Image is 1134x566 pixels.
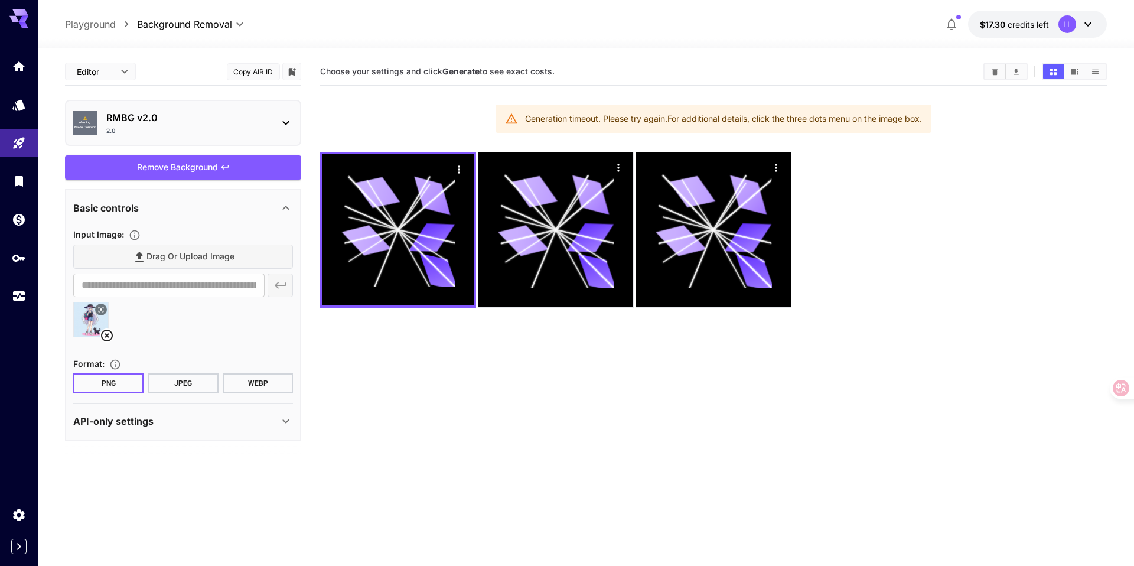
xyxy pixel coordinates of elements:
[83,116,87,121] span: ⚠️
[1043,64,1064,79] button: Show images in grid view
[137,160,218,175] span: Remove Background
[74,125,96,130] span: NSFW Content
[148,373,219,393] button: JPEG
[73,373,144,393] button: PNG
[73,106,293,140] div: ⚠️Warning:NSFW ContentRMBG v2.02.0
[767,158,785,176] div: Actions
[1008,19,1049,30] span: credits left
[12,212,26,227] div: Wallet
[525,108,922,129] div: Generation timeout. Please try again. For additional details, click the three dots menu on the im...
[12,251,26,265] div: API Keys
[320,66,555,76] span: Choose your settings and click to see exact costs.
[286,64,297,79] button: Add to library
[1085,64,1106,79] button: Show images in list view
[12,289,26,304] div: Usage
[65,17,116,31] a: Playground
[73,359,105,369] span: Format :
[12,59,26,74] div: Home
[12,97,26,112] div: Models
[968,11,1107,38] button: $17.29864LL
[73,229,124,239] span: Input Image :
[73,201,139,215] p: Basic controls
[137,17,232,31] span: Background Removal
[980,18,1049,31] div: $17.29864
[65,17,137,31] nav: breadcrumb
[73,414,154,428] p: API-only settings
[980,19,1008,30] span: $17.30
[610,158,627,176] div: Actions
[1064,64,1085,79] button: Show images in video view
[1058,15,1076,33] div: LL
[1042,63,1107,80] div: Show images in grid viewShow images in video viewShow images in list view
[11,539,27,554] button: Expand sidebar
[77,66,113,78] span: Editor
[73,194,293,222] div: Basic controls
[124,229,145,241] button: Specifies the input image to be processed.
[106,126,116,135] p: 2.0
[105,359,126,370] button: Choose the file format for the output image.
[450,160,468,178] div: Actions
[12,136,26,151] div: Playground
[12,508,26,522] div: Settings
[73,407,293,435] div: API-only settings
[442,66,480,76] b: Generate
[12,174,26,188] div: Library
[106,110,269,125] p: RMBG v2.0
[227,63,280,80] button: Copy AIR ID
[1006,64,1027,79] button: Download All
[223,373,294,393] button: WEBP
[79,121,92,125] span: Warning:
[985,64,1005,79] button: Clear Images
[983,63,1028,80] div: Clear ImagesDownload All
[65,155,301,180] button: Remove Background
